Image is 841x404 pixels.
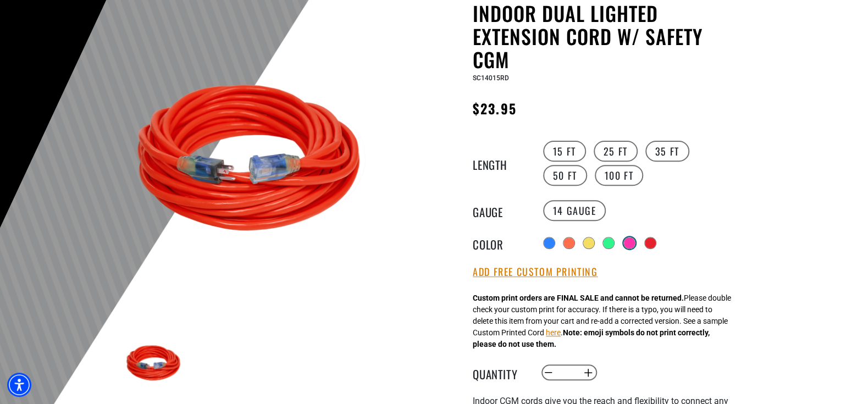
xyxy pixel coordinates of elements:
label: 35 FT [645,141,689,162]
h1: Indoor Dual Lighted Extension Cord w/ Safety CGM [473,2,742,71]
img: red [123,332,187,396]
div: Accessibility Menu [7,373,31,397]
legend: Gauge [473,203,528,218]
strong: Note: emoji symbols do not print correctly, please do not use them. [473,328,710,348]
label: 50 FT [543,165,587,186]
label: 14 Gauge [543,200,606,221]
button: here [546,327,561,339]
img: red [123,30,388,295]
strong: Custom print orders are FINAL SALE and cannot be returned. [473,294,684,302]
button: Add Free Custom Printing [473,266,597,278]
span: SC14015RD [473,74,509,82]
label: 25 FT [594,141,638,162]
label: 15 FT [543,141,586,162]
label: 100 FT [595,165,644,186]
div: Please double check your custom print for accuracy. If there is a typo, you will need to delete t... [473,292,731,350]
legend: Length [473,156,528,170]
legend: Color [473,236,528,250]
label: Quantity [473,366,528,380]
span: $23.95 [473,98,516,118]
